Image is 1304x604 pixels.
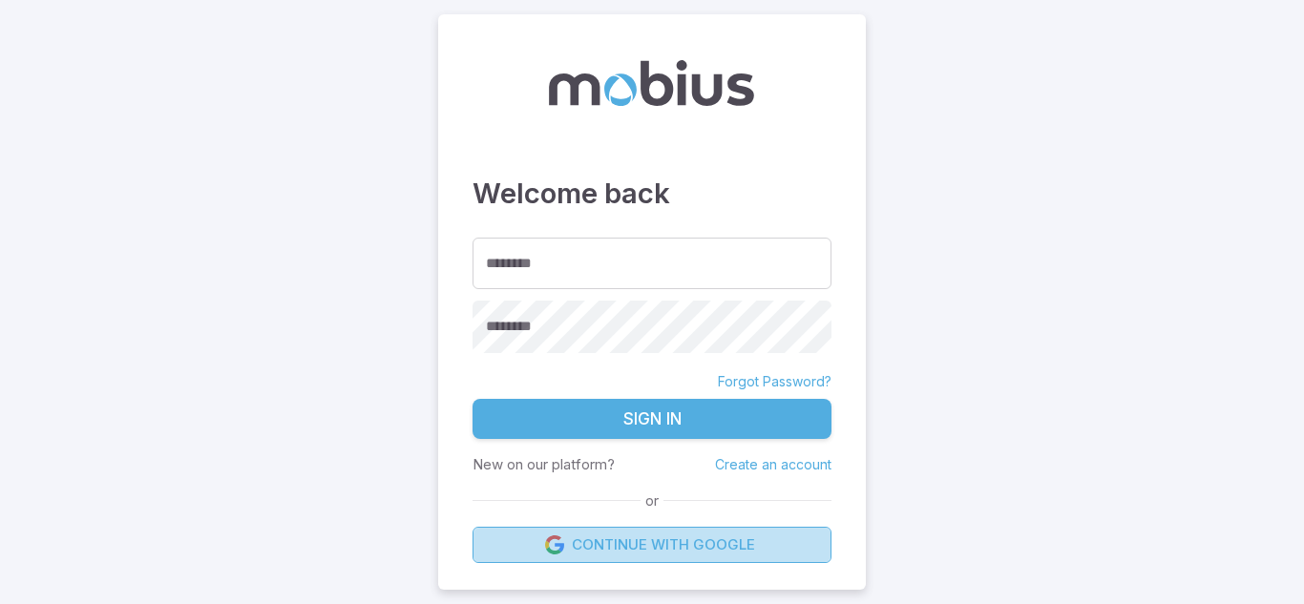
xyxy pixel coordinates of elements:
button: Sign In [473,399,831,439]
a: Forgot Password? [718,372,831,391]
h3: Welcome back [473,173,831,215]
span: or [641,490,663,511]
a: Create an account [715,456,831,472]
a: Continue with Google [473,527,831,563]
p: New on our platform? [473,454,615,475]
